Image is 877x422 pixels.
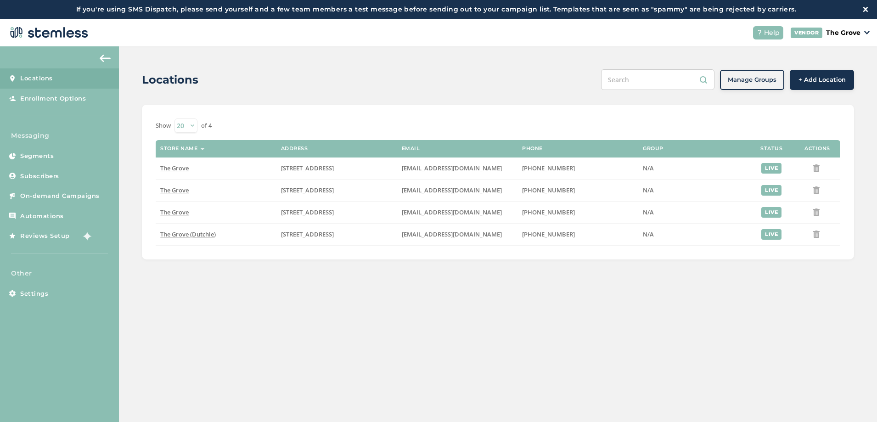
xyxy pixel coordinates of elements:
span: [STREET_ADDRESS] [281,186,334,194]
button: + Add Location [790,70,854,90]
label: Status [760,146,782,152]
img: logo-dark-0685b13c.svg [7,23,88,42]
span: Segments [20,152,54,161]
span: [PHONE_NUMBER] [522,186,575,194]
label: Email [402,146,420,152]
span: [PHONE_NUMBER] [522,164,575,172]
span: The Grove [160,186,189,194]
label: (619) 420-4420 [522,231,634,238]
span: [EMAIL_ADDRESS][DOMAIN_NAME] [402,230,502,238]
span: The Grove [160,208,189,216]
label: 8155 Center Street [281,164,393,172]
label: of 4 [201,121,212,130]
label: 8155 Center Street [281,208,393,216]
label: dexter@thegroveca.com [402,164,513,172]
span: Subscribers [20,172,59,181]
label: (619) 600-1269 [522,164,634,172]
span: + Add Location [798,75,846,84]
button: Manage Groups [720,70,784,90]
label: N/A [643,164,744,172]
label: The Grove [160,208,272,216]
label: dexter@thegroveca.com [402,186,513,194]
p: The Grove [826,28,860,38]
label: 8155 Center Street [281,186,393,194]
label: The Grove (Dutchie) [160,231,272,238]
div: live [761,185,781,196]
label: The Grove [160,186,272,194]
label: 8155 Center Street [281,231,393,238]
span: [STREET_ADDRESS] [281,208,334,216]
div: live [761,229,781,240]
span: [EMAIL_ADDRESS][DOMAIN_NAME] [402,164,502,172]
iframe: Chat Widget [831,378,877,422]
span: The Grove (Dutchie) [160,230,216,238]
span: Help [764,28,780,38]
img: icon-close-white-1ed751a3.svg [863,7,868,11]
label: The Grove [160,164,272,172]
div: live [761,207,781,218]
span: Locations [20,74,53,83]
span: [PHONE_NUMBER] [522,230,575,238]
th: Actions [794,140,840,158]
div: live [761,163,781,174]
img: icon-sort-1e1d7615.svg [200,148,205,150]
span: Enrollment Options [20,94,86,103]
span: [EMAIL_ADDRESS][DOMAIN_NAME] [402,186,502,194]
label: N/A [643,231,744,238]
span: The Grove [160,164,189,172]
span: Settings [20,289,48,298]
img: icon_down-arrow-small-66adaf34.svg [864,31,870,34]
label: Group [643,146,663,152]
input: Search [601,69,714,90]
label: N/A [643,186,744,194]
h2: Locations [142,72,198,88]
label: (619) 600-1269 [522,186,634,194]
label: Address [281,146,308,152]
span: Reviews Setup [20,231,70,241]
label: Store name [160,146,197,152]
span: [PHONE_NUMBER] [522,208,575,216]
div: VENDOR [791,28,822,38]
label: N/A [643,208,744,216]
span: [EMAIL_ADDRESS][DOMAIN_NAME] [402,208,502,216]
label: info@thegroveca.com [402,231,513,238]
span: [STREET_ADDRESS] [281,230,334,238]
label: If you're using SMS Dispatch, please send yourself and a few team members a test message before s... [9,5,863,14]
label: dexter@thegroveca.com [402,208,513,216]
label: (619) 600-1269 [522,208,634,216]
span: Manage Groups [728,75,776,84]
img: icon-arrow-back-accent-c549486e.svg [100,55,111,62]
label: Show [156,121,171,130]
span: Automations [20,212,64,221]
span: [STREET_ADDRESS] [281,164,334,172]
span: On-demand Campaigns [20,191,100,201]
label: Phone [522,146,543,152]
img: glitter-stars-b7820f95.gif [77,227,95,245]
img: icon-help-white-03924b79.svg [757,30,762,35]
